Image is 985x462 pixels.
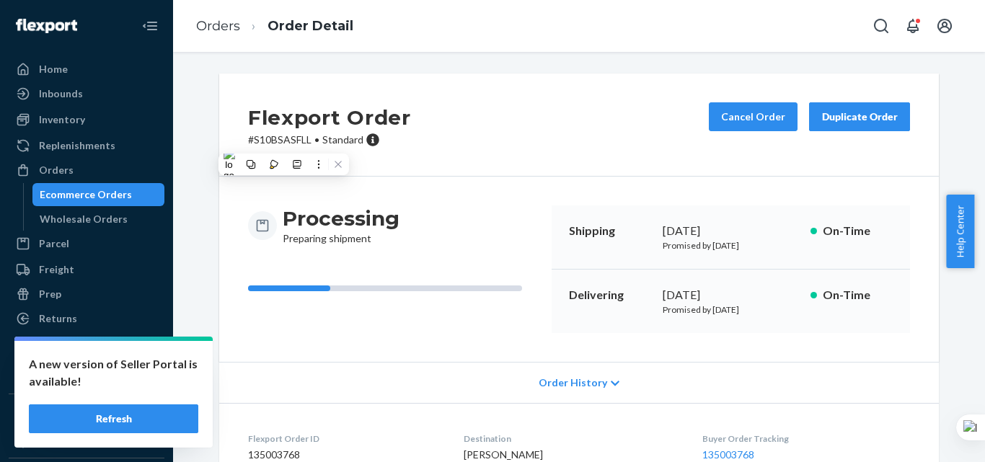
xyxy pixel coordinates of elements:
dt: Buyer Order Tracking [702,432,910,445]
div: Prep [39,287,61,301]
div: Returns [39,311,77,326]
button: Open notifications [898,12,927,40]
p: Promised by [DATE] [663,239,799,252]
ol: breadcrumbs [185,5,365,48]
div: Parcel [39,236,69,251]
a: Inbounds [9,82,164,105]
button: Close Navigation [136,12,164,40]
div: Orders [39,163,74,177]
a: Billing [9,359,164,382]
img: Flexport logo [16,19,77,33]
p: Promised by [DATE] [663,303,799,316]
button: Cancel Order [709,102,798,131]
a: Returns [9,307,164,330]
a: Replenishments [9,134,164,157]
button: Help Center [946,195,974,268]
a: Ecommerce Orders [32,183,165,206]
div: Wholesale Orders [40,212,128,226]
a: Order Detail [268,18,353,34]
div: [DATE] [663,223,799,239]
a: Reporting [9,333,164,356]
button: Open account menu [930,12,959,40]
p: On-Time [823,223,893,239]
button: Integrations [9,406,164,429]
p: Delivering [569,287,651,303]
div: Ecommerce Orders [40,187,132,202]
dt: Destination [464,432,679,445]
dt: Flexport Order ID [248,432,441,445]
h2: Flexport Order [248,102,411,133]
p: Shipping [569,223,651,239]
p: A new version of Seller Portal is available! [29,355,198,390]
a: Parcel [9,232,164,255]
p: # S10BSASFLL [248,133,411,147]
dd: 135003768 [248,448,441,462]
div: Preparing shipment [283,205,399,246]
button: Duplicate Order [809,102,910,131]
div: Duplicate Order [821,110,898,124]
a: Inventory [9,108,164,131]
button: Refresh [29,404,198,433]
a: Orders [9,159,164,182]
a: Add Integration [9,435,164,452]
iframe: Opens a widget where you can chat to one of our agents [893,419,971,455]
span: • [314,133,319,146]
div: Home [39,62,68,76]
span: Order History [539,376,607,390]
div: Inbounds [39,86,83,101]
p: On-Time [823,287,893,303]
a: Wholesale Orders [32,208,165,231]
div: [DATE] [663,287,799,303]
a: Prep [9,283,164,306]
h3: Processing [283,205,399,231]
div: Inventory [39,112,85,127]
button: Open Search Box [867,12,896,40]
a: Orders [196,18,240,34]
div: Replenishments [39,138,115,153]
a: 135003768 [702,448,754,461]
a: Freight [9,258,164,281]
div: Freight [39,262,74,277]
a: Home [9,58,164,81]
span: Standard [322,133,363,146]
